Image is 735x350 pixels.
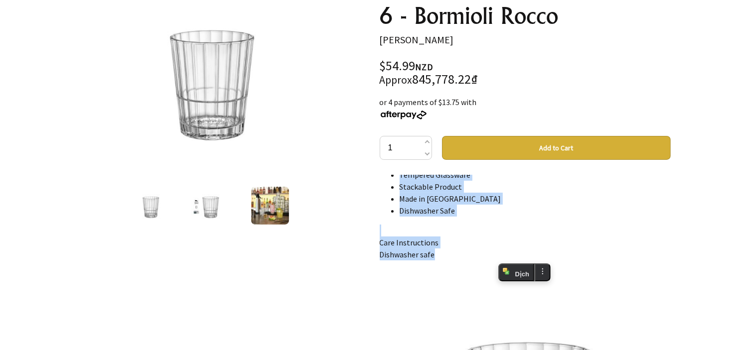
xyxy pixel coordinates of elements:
small: Approx [380,73,413,87]
li: Made in [GEOGRAPHIC_DATA] [400,193,671,205]
img: Afterpay [380,111,428,119]
img: Oxford Bar Rock 312ml - Set 6 - Bormioli Rocco [191,187,229,225]
span: NZD [416,61,434,73]
p: [PERSON_NAME] [380,34,671,46]
div: or 4 payments of $13.75 with [380,96,671,120]
img: Oxford Bar Rock 312ml - Set 6 - Bormioli Rocco [251,187,289,225]
li: Dishwasher Safe [400,205,671,217]
img: Oxford Bar Rock 312ml - Set 6 - Bormioli Rocco [132,187,169,225]
li: Stackable Product [400,181,671,193]
button: Add to Cart [442,136,671,160]
div: $54.99 845,778.22₫ [380,60,671,86]
p: Dishwasher safe [380,248,671,260]
li: Tempered Glassware [400,169,671,181]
